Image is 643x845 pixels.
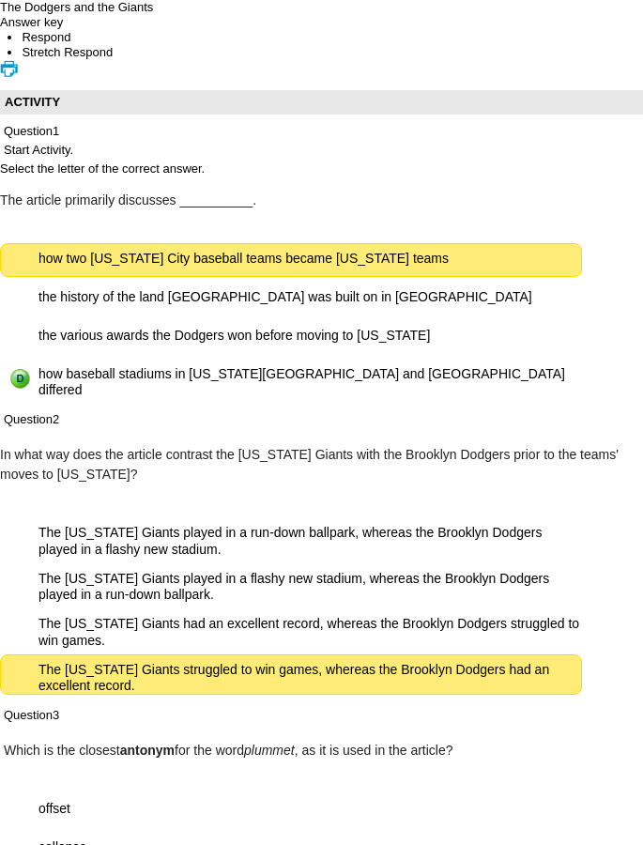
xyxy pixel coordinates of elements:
[53,412,59,426] span: 2
[53,708,59,722] span: 3
[4,412,639,427] p: Question
[4,708,639,723] p: Question
[53,124,59,138] span: 1
[4,743,453,758] p: Which is the closest for the word , as it is used in the article?
[22,30,643,45] li: This is the Respond Tab
[4,143,73,157] span: Start Activity.
[4,124,639,139] p: Question
[244,743,295,758] em: plummet
[120,743,175,758] strong: antonym
[22,45,643,60] li: This is the Stretch Respond Tab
